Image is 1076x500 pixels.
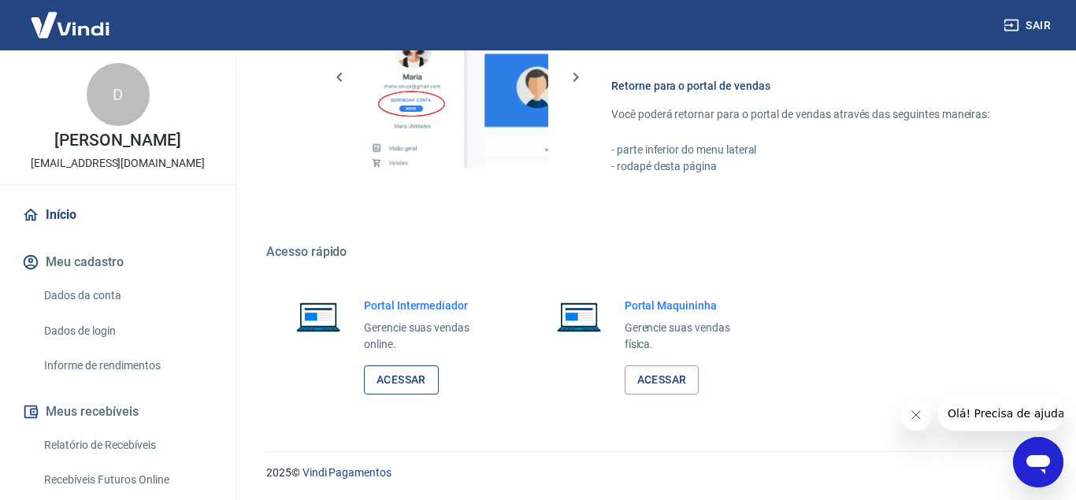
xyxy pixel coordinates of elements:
div: D [87,63,150,126]
img: Imagem de um notebook aberto [285,298,351,335]
a: Relatório de Recebíveis [38,429,217,461]
h6: Retorne para o portal de vendas [611,78,1000,94]
iframe: Fechar mensagem [900,399,932,431]
button: Meus recebíveis [19,394,217,429]
button: Meu cadastro [19,245,217,280]
a: Informe de rendimentos [38,350,217,382]
p: 2025 © [266,465,1038,481]
h6: Portal Maquininha [625,298,759,313]
img: Vindi [19,1,121,49]
p: - parte inferior do menu lateral [611,142,1000,158]
iframe: Botão para abrir a janela de mensagens [1013,437,1063,487]
h5: Acesso rápido [266,244,1038,260]
a: Acessar [364,365,439,394]
p: [PERSON_NAME] [54,132,180,149]
iframe: Mensagem da empresa [938,396,1063,431]
img: Imagem de um notebook aberto [546,298,612,335]
a: Recebíveis Futuros Online [38,464,217,496]
p: Gerencie suas vendas física. [625,320,759,353]
p: - rodapé desta página [611,158,1000,175]
h6: Portal Intermediador [364,298,499,313]
a: Vindi Pagamentos [302,466,391,479]
a: Acessar [625,365,699,394]
a: Dados de login [38,315,217,347]
button: Sair [1000,11,1057,40]
a: Início [19,198,217,232]
span: Olá! Precisa de ajuda? [9,11,132,24]
p: Gerencie suas vendas online. [364,320,499,353]
a: Dados da conta [38,280,217,312]
p: Você poderá retornar para o portal de vendas através das seguintes maneiras: [611,106,1000,123]
p: [EMAIL_ADDRESS][DOMAIN_NAME] [31,155,205,172]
